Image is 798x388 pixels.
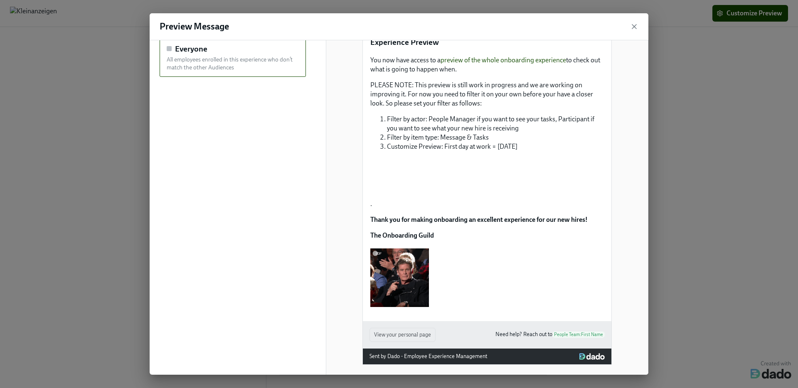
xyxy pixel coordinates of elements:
a: Need help? Reach out toPeople Team:First Name [495,330,605,339]
div: You now have access to apreview of the whole onboarding experienceto check out what is going to h... [369,55,605,152]
p: All employees enrolled in this experience who don’t match the other Audiences [167,56,299,71]
div: . Thank you for making onboarding an excellent experience for our new hires! The Onboarding Guild [369,199,605,241]
p: Need help? Reach out to [495,330,605,339]
img: Dado [579,353,605,360]
h5: Everyone [175,44,207,54]
h4: Preview Message [160,20,229,33]
div: EveryoneAll employees enrolled in this experience who don’t match the other Audiences [160,38,306,77]
span: View your personal page [374,331,431,339]
div: Experience Preview [369,36,605,49]
button: View your personal page [369,328,436,342]
span: People Team : First Name [552,332,605,338]
div: Sent by Dado - Employee Experience Management [369,352,487,361]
